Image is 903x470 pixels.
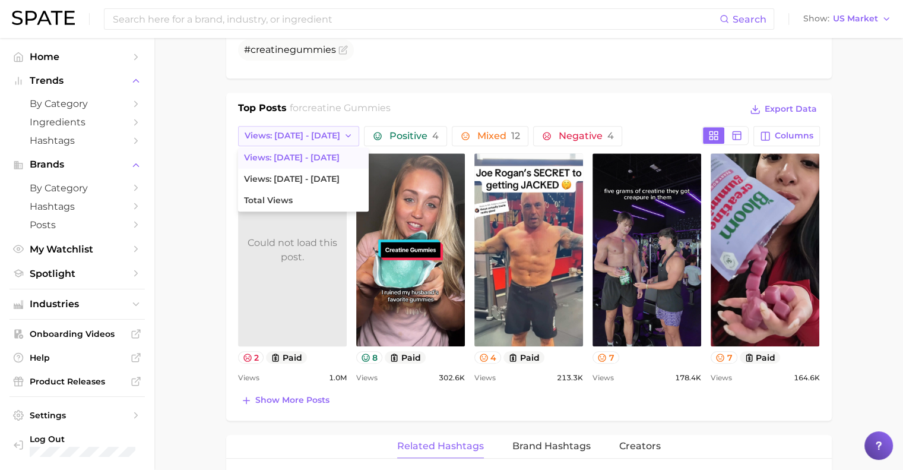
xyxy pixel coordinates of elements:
span: Log Out [30,434,135,444]
button: Industries [9,295,145,313]
a: Could not load this post. [238,153,347,346]
span: US Market [833,15,878,22]
span: Views: [DATE] - [DATE] [244,153,340,163]
span: Settings [30,410,125,421]
button: Views: [DATE] - [DATE] [238,126,360,146]
button: Export Data [747,101,819,118]
button: Flag as miscategorized or irrelevant [338,45,348,55]
a: Log out. Currently logged in with e-mail pquiroz@maryruths.com. [9,430,145,460]
button: Columns [753,126,819,146]
span: Views: [DATE] - [DATE] [245,131,340,141]
button: paid [385,351,426,364]
button: paid [740,351,781,364]
span: Ingredients [30,116,125,128]
h1: Top Posts [238,101,287,119]
span: Industries [30,299,125,310]
a: Spotlight [9,264,145,283]
span: # [244,44,336,55]
a: Help [9,349,145,367]
span: Mixed [477,131,519,141]
span: Help [30,352,125,363]
button: 7 [711,351,737,364]
span: Show more posts [255,395,329,405]
span: 164.6k [793,371,819,385]
button: 2 [238,351,264,364]
span: gummies [290,44,336,55]
span: Creators [619,441,661,452]
span: Brand Hashtags [512,441,591,452]
span: creatine gummies [302,102,391,113]
span: 4 [432,130,438,141]
img: SPATE [12,11,75,25]
span: Product Releases [30,376,125,387]
button: paid [266,351,307,364]
span: Brands [30,159,125,170]
span: Hashtags [30,201,125,212]
button: ShowUS Market [800,11,894,27]
span: My Watchlist [30,244,125,255]
span: Views [238,371,259,385]
a: Hashtags [9,131,145,150]
h2: for [290,101,391,119]
span: Negative [558,131,613,141]
a: Home [9,48,145,66]
span: 178.4k [675,371,701,385]
span: 12 [511,130,519,141]
input: Search here for a brand, industry, or ingredient [112,9,720,29]
span: 4 [607,130,613,141]
span: by Category [30,98,125,109]
span: Positive [389,131,438,141]
button: Show more posts [238,392,332,409]
span: Views: [DATE] - [DATE] [244,174,340,184]
a: by Category [9,94,145,113]
span: 302.6k [439,371,465,385]
span: Total Views [244,195,293,206]
span: Show [803,15,829,22]
span: Export Data [765,104,817,114]
a: by Category [9,179,145,197]
span: Home [30,51,125,62]
div: Could not load this post. [238,236,347,264]
span: Views [711,371,732,385]
span: Onboarding Videos [30,329,125,339]
button: paid [503,351,544,364]
button: Brands [9,156,145,174]
button: 8 [356,351,383,364]
span: creatine [251,44,290,55]
a: Ingredients [9,113,145,131]
span: Spotlight [30,268,125,279]
span: Views [474,371,496,385]
button: Trends [9,72,145,90]
span: Trends [30,75,125,86]
span: 1.0m [329,371,347,385]
button: 4 [474,351,502,364]
span: Posts [30,219,125,231]
span: Related Hashtags [397,441,484,452]
ul: Views: [DATE] - [DATE] [238,147,369,212]
span: Search [733,14,766,25]
span: Hashtags [30,135,125,146]
span: 213.3k [557,371,583,385]
a: Onboarding Videos [9,325,145,343]
span: Views [356,371,378,385]
a: My Watchlist [9,240,145,258]
span: Views [593,371,614,385]
a: Posts [9,216,145,234]
a: Product Releases [9,373,145,390]
span: Columns [775,131,813,141]
a: Settings [9,406,145,424]
button: 7 [593,351,619,364]
span: by Category [30,182,125,194]
a: Hashtags [9,197,145,216]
